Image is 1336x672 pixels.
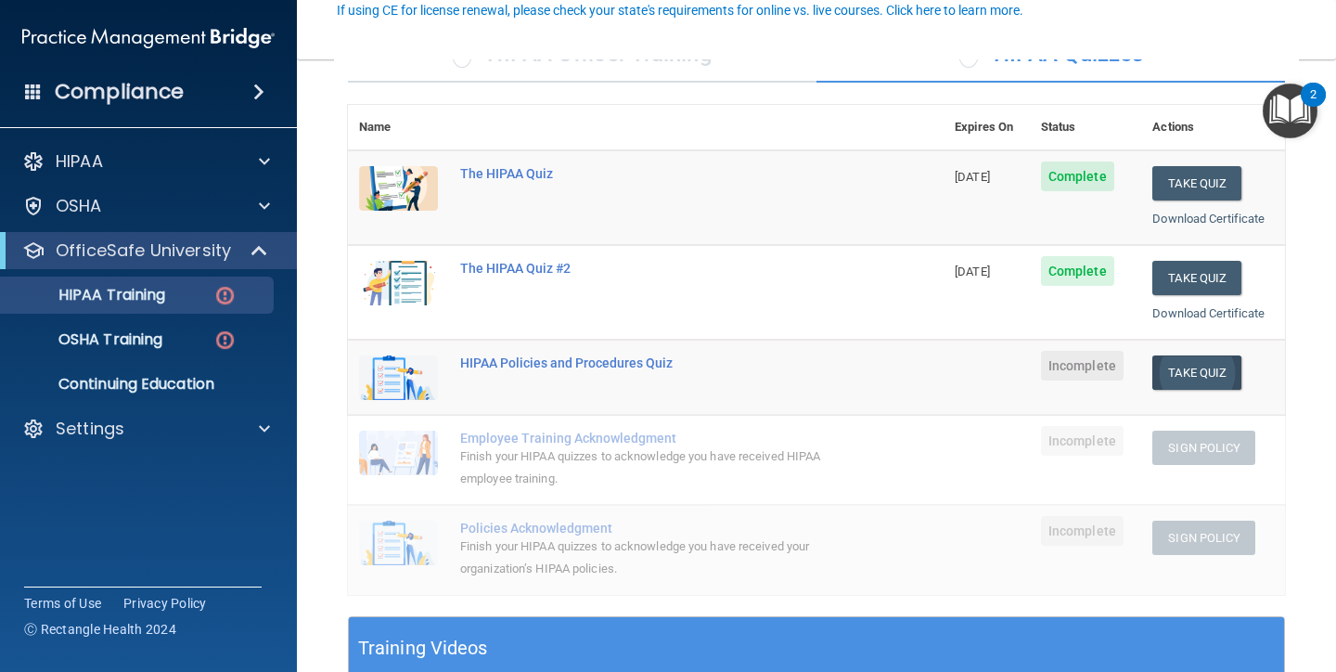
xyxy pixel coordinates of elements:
[1041,351,1124,381] span: Incomplete
[1310,95,1317,119] div: 2
[460,355,851,370] div: HIPAA Policies and Procedures Quiz
[213,284,237,307] img: danger-circle.6113f641.png
[1152,521,1255,555] button: Sign Policy
[22,150,270,173] a: HIPAA
[460,536,851,580] div: Finish your HIPAA quizzes to acknowledge you have received your organization’s HIPAA policies.
[1041,426,1124,456] span: Incomplete
[123,594,207,613] a: Privacy Policy
[460,166,851,181] div: The HIPAA Quiz
[1152,261,1241,295] button: Take Quiz
[955,265,990,278] span: [DATE]
[1152,431,1255,465] button: Sign Policy
[55,79,184,105] h4: Compliance
[22,418,270,440] a: Settings
[1152,166,1241,200] button: Take Quiz
[12,375,265,394] p: Continuing Education
[1263,84,1317,138] button: Open Resource Center, 2 new notifications
[1141,105,1285,150] th: Actions
[22,195,270,217] a: OSHA
[56,239,231,262] p: OfficeSafe University
[460,261,851,276] div: The HIPAA Quiz #2
[56,150,103,173] p: HIPAA
[12,330,162,349] p: OSHA Training
[1041,516,1124,546] span: Incomplete
[460,521,851,536] div: Policies Acknowledgment
[24,594,101,613] a: Terms of Use
[1041,256,1114,286] span: Complete
[1041,162,1114,191] span: Complete
[1152,355,1241,390] button: Take Quiz
[1243,544,1314,614] iframe: Drift Widget Chat Controller
[213,329,237,352] img: danger-circle.6113f641.png
[460,431,851,446] div: Employee Training Acknowledgment
[334,1,1026,19] button: If using CE for license renewal, please check your state's requirements for online vs. live cours...
[1152,306,1265,320] a: Download Certificate
[56,195,102,217] p: OSHA
[452,40,472,68] span: ✓
[958,40,979,68] span: ✓
[337,4,1023,17] div: If using CE for license renewal, please check your state's requirements for online vs. live cours...
[24,620,176,639] span: Ⓒ Rectangle Health 2024
[22,239,269,262] a: OfficeSafe University
[460,446,851,490] div: Finish your HIPAA quizzes to acknowledge you have received HIPAA employee training.
[22,19,275,57] img: PMB logo
[1152,212,1265,226] a: Download Certificate
[56,418,124,440] p: Settings
[348,105,449,150] th: Name
[944,105,1030,150] th: Expires On
[12,286,165,304] p: HIPAA Training
[358,632,488,665] h5: Training Videos
[1030,105,1141,150] th: Status
[955,170,990,184] span: [DATE]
